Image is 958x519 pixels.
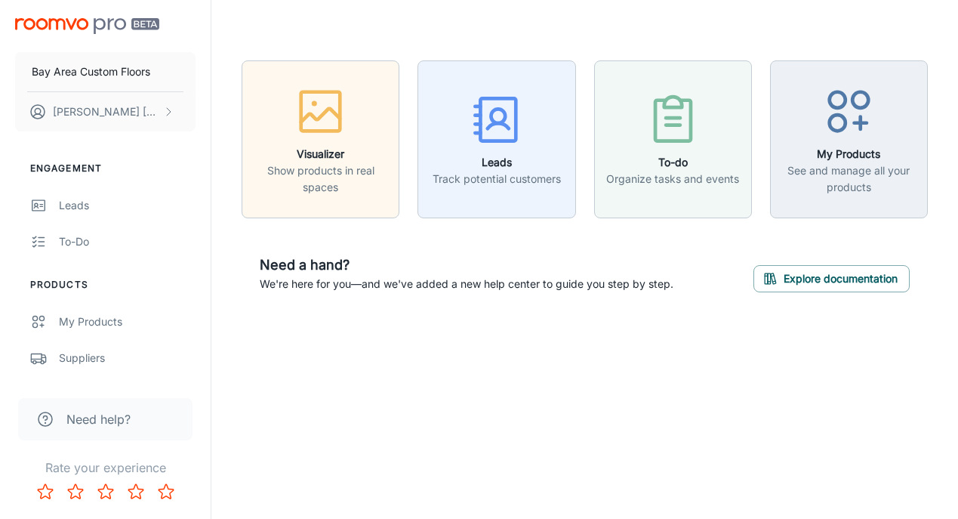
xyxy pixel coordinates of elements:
[433,154,561,171] h6: Leads
[770,60,928,218] button: My ProductsSee and manage all your products
[15,18,159,34] img: Roomvo PRO Beta
[433,171,561,187] p: Track potential customers
[251,146,390,162] h6: Visualizer
[53,103,159,120] p: [PERSON_NAME] [PERSON_NAME]
[606,171,739,187] p: Organize tasks and events
[594,131,752,146] a: To-doOrganize tasks and events
[242,60,399,218] button: VisualizerShow products in real spaces
[753,265,910,292] button: Explore documentation
[59,233,196,250] div: To-do
[15,92,196,131] button: [PERSON_NAME] [PERSON_NAME]
[15,52,196,91] button: Bay Area Custom Floors
[251,162,390,196] p: Show products in real spaces
[780,146,918,162] h6: My Products
[260,276,673,292] p: We're here for you—and we've added a new help center to guide you step by step.
[260,255,673,276] h6: Need a hand?
[32,63,150,80] p: Bay Area Custom Floors
[59,350,196,366] div: Suppliers
[59,197,196,214] div: Leads
[770,131,928,146] a: My ProductsSee and manage all your products
[753,270,910,286] a: Explore documentation
[594,60,752,218] button: To-doOrganize tasks and events
[59,314,196,330] div: My Products
[417,131,575,146] a: LeadsTrack potential customers
[417,60,575,218] button: LeadsTrack potential customers
[780,162,918,196] p: See and manage all your products
[606,154,739,171] h6: To-do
